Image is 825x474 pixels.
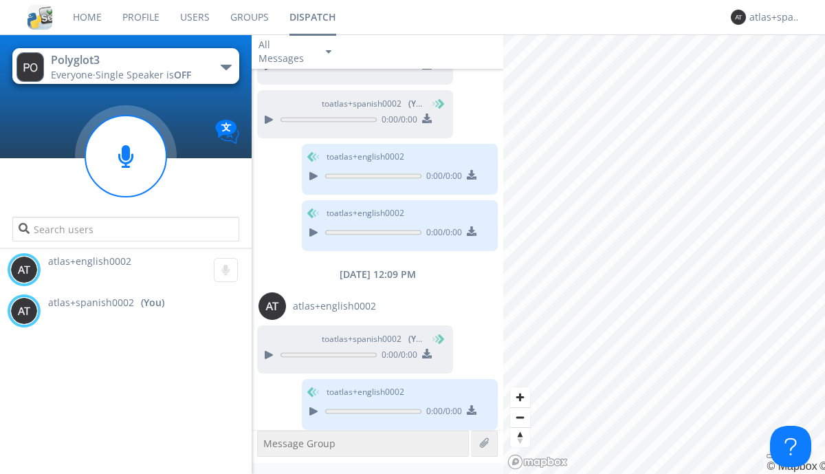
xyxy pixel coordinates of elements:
span: 0:00 / 0:00 [377,114,417,129]
span: to atlas+english0002 [327,151,404,163]
div: Polyglot3 [51,52,206,68]
span: 0:00 / 0:00 [421,405,462,420]
span: (You) [408,333,429,345]
span: to atlas+spanish0002 [322,98,425,110]
span: (You) [408,98,429,109]
span: 0:00 / 0:00 [421,170,462,185]
img: 373638.png [10,297,38,325]
img: caret-down-sm.svg [326,50,331,54]
span: 0:00 / 0:00 [377,349,417,364]
button: Toggle attribution [767,454,778,458]
div: [DATE] 12:09 PM [252,268,503,281]
button: Zoom in [510,387,530,407]
div: All Messages [258,38,313,65]
img: download media button [422,114,432,123]
img: Translation enabled [215,120,239,144]
button: Reset bearing to north [510,427,530,447]
img: download media button [467,170,476,180]
img: download media button [467,405,476,415]
span: Zoom out [510,408,530,427]
div: Everyone · [51,68,206,82]
img: 373638.png [731,10,746,25]
span: atlas+english0002 [293,299,376,313]
span: to atlas+english0002 [327,386,404,398]
img: download media button [422,349,432,358]
a: Mapbox logo [507,454,568,470]
div: (You) [141,296,164,310]
a: Mapbox [767,460,817,472]
iframe: Toggle Customer Support [770,426,811,467]
span: 0:00 / 0:00 [421,226,462,241]
img: 373638.png [16,52,44,82]
img: 373638.png [10,256,38,283]
input: Search users [12,217,239,241]
span: Reset bearing to north [510,428,530,447]
button: Polyglot3Everyone·Single Speaker isOFF [12,48,239,84]
img: 373638.png [258,292,286,320]
span: Single Speaker is [96,68,191,81]
span: to atlas+spanish0002 [322,333,425,345]
span: OFF [174,68,191,81]
span: to atlas+english0002 [327,207,404,219]
img: download media button [467,226,476,236]
button: Zoom out [510,407,530,427]
div: atlas+spanish0002 [749,10,801,24]
img: cddb5a64eb264b2086981ab96f4c1ba7 [27,5,52,30]
span: atlas+english0002 [48,255,131,268]
span: atlas+spanish0002 [48,296,134,310]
